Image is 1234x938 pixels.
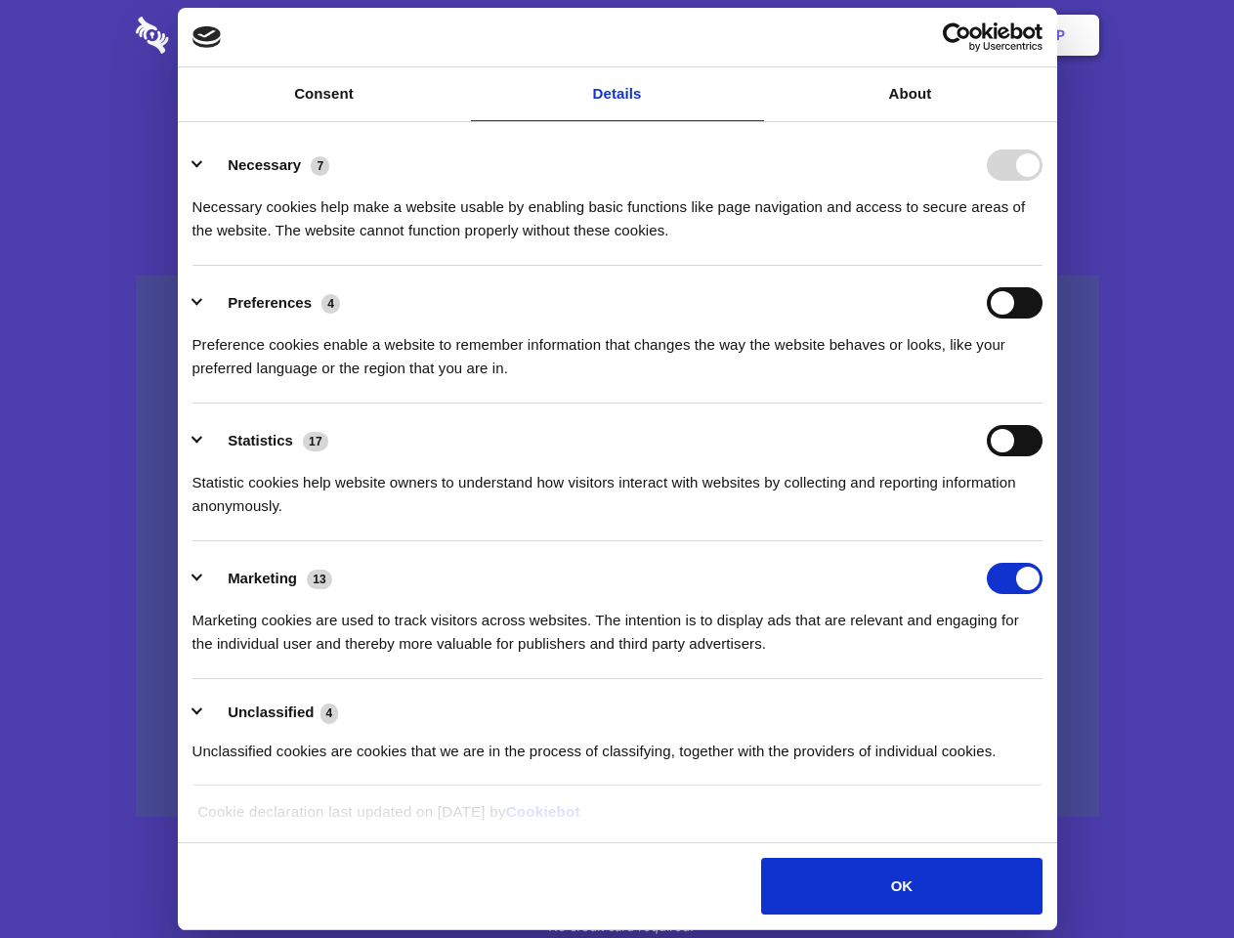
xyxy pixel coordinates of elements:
a: About [764,67,1057,121]
button: Statistics (17) [192,425,341,456]
a: Details [471,67,764,121]
button: Necessary (7) [192,149,342,181]
a: Pricing [574,5,659,65]
a: Consent [178,67,471,121]
label: Marketing [228,570,297,586]
button: Preferences (4) [192,287,353,319]
button: OK [761,858,1042,915]
button: Marketing (13) [192,563,345,594]
label: Statistics [228,432,293,448]
h4: Auto-redaction of sensitive data, encrypted data sharing and self-destructing private chats. Shar... [136,178,1099,242]
img: logo [192,26,222,48]
iframe: Drift Widget Chat Controller [1136,840,1211,915]
a: Contact [792,5,882,65]
h1: Eliminate Slack Data Loss. [136,88,1099,158]
label: Necessary [228,156,301,173]
span: 4 [321,294,340,314]
div: Preference cookies enable a website to remember information that changes the way the website beha... [192,319,1043,380]
a: Login [886,5,971,65]
span: 4 [320,703,339,723]
button: Unclassified (4) [192,701,351,725]
div: Marketing cookies are used to track visitors across websites. The intention is to display ads tha... [192,594,1043,656]
a: Cookiebot [506,803,580,820]
div: Necessary cookies help make a website usable by enabling basic functions like page navigation and... [192,181,1043,242]
img: logo-wordmark-white-trans-d4663122ce5f474addd5e946df7df03e33cb6a1c49d2221995e7729f52c070b2.svg [136,17,303,54]
div: Cookie declaration last updated on [DATE] by [183,800,1051,838]
a: Usercentrics Cookiebot - opens in a new window [872,22,1043,52]
div: Statistic cookies help website owners to understand how visitors interact with websites by collec... [192,456,1043,518]
a: Wistia video thumbnail [136,276,1099,818]
label: Preferences [228,294,312,311]
span: 7 [311,156,329,176]
span: 13 [307,570,332,589]
span: 17 [303,432,328,451]
div: Unclassified cookies are cookies that we are in the process of classifying, together with the pro... [192,725,1043,763]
